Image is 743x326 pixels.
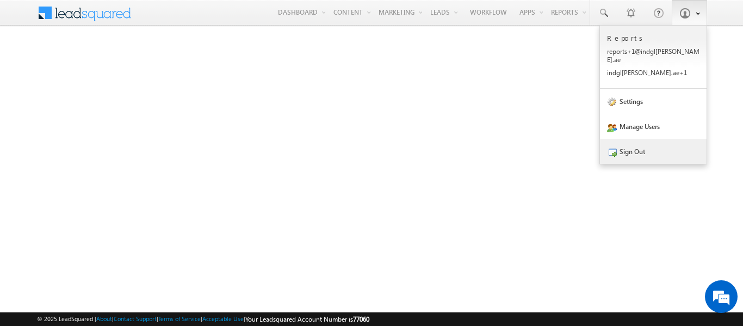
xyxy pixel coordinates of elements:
[202,315,244,322] a: Acceptable Use
[114,315,157,322] a: Contact Support
[600,114,707,139] a: Manage Users
[607,69,699,77] p: indgl [PERSON_NAME]. ae+1
[600,139,707,164] a: Sign Out
[600,89,707,114] a: Settings
[158,315,201,322] a: Terms of Service
[600,26,707,89] a: Reports reports+1@indgl[PERSON_NAME].ae indgl[PERSON_NAME].ae+1
[57,57,183,71] div: Chat with us now
[96,315,112,322] a: About
[178,5,205,32] div: Minimize live chat window
[607,47,699,64] p: repor ts+1@ indgl [PERSON_NAME]. ae
[14,101,199,242] textarea: Type your message and hit 'Enter'
[37,314,369,324] span: © 2025 LeadSquared | | | | |
[18,57,46,71] img: d_60004797649_company_0_60004797649
[245,315,369,323] span: Your Leadsquared Account Number is
[607,33,699,42] p: Reports
[353,315,369,323] span: 77060
[148,251,197,266] em: Start Chat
